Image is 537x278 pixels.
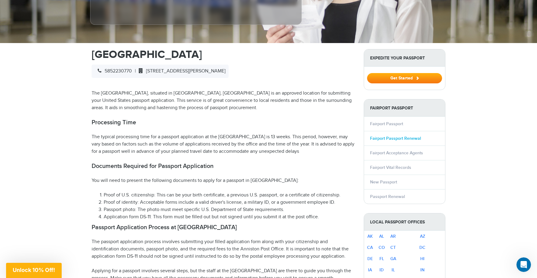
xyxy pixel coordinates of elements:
[364,49,445,67] strong: Expedite Your Passport
[92,49,355,60] h1: [GEOGRAPHIC_DATA]
[367,245,373,250] a: CA
[92,224,355,231] h2: Passport Application Process at [GEOGRAPHIC_DATA]
[367,75,442,80] a: Get Started
[104,192,355,199] li: Proof of U.S. citizenship: This can be your birth certificate, a previous U.S. passport, or a cer...
[92,90,355,112] p: The [GEOGRAPHIC_DATA], situated in [GEOGRAPHIC_DATA], [GEOGRAPHIC_DATA] is an approved location f...
[92,238,355,260] p: The passport application process involves submitting your filled application form along with your...
[367,256,373,261] a: DE
[104,213,355,221] li: Application form DS-11: This form must be filled out but not signed until you submit it at the po...
[420,256,425,261] a: HI
[390,234,396,239] a: AR
[392,267,395,273] a: IL
[368,267,372,273] a: IA
[92,65,229,78] div: |
[92,162,355,170] h2: Documents Required for Passport Application
[379,256,384,261] a: FL
[367,73,442,83] button: Get Started
[364,213,445,231] strong: Local Passport Offices
[370,194,405,199] a: Passport Renewal
[364,99,445,117] strong: Fairport Passport
[516,257,531,272] iframe: Intercom live chat
[370,121,403,126] a: Fairport Passport
[13,267,55,273] span: Unlock 10% Off!
[104,206,355,213] li: Passport photo: The photo must meet specific U.S. Department of State requirements.
[92,133,355,155] p: The typical processing time for a passport application at the [GEOGRAPHIC_DATA] is 13 weeks. This...
[104,199,355,206] li: Proof of identity: Acceptable forms include a valid driver's license, a military ID, or a governm...
[370,150,423,156] a: Fairport Acceptance Agents
[92,119,355,126] h2: Processing Time
[370,179,397,185] a: New Passport
[379,234,384,239] a: AL
[420,267,425,273] a: IN
[379,245,385,250] a: CO
[390,245,396,250] a: CT
[370,165,411,170] a: Fairport Vital Records
[367,234,373,239] a: AK
[136,68,226,74] span: [STREET_ADDRESS][PERSON_NAME]
[92,177,355,184] p: You will need to present the following documents to apply for a passport in [GEOGRAPHIC_DATA]:
[390,256,396,261] a: GA
[6,263,62,278] div: Unlock 10% Off!
[370,136,421,141] a: Fairport Passport Renewal
[420,234,425,239] a: AZ
[379,267,384,273] a: ID
[419,245,425,250] a: DC
[95,68,132,74] span: 5852230770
